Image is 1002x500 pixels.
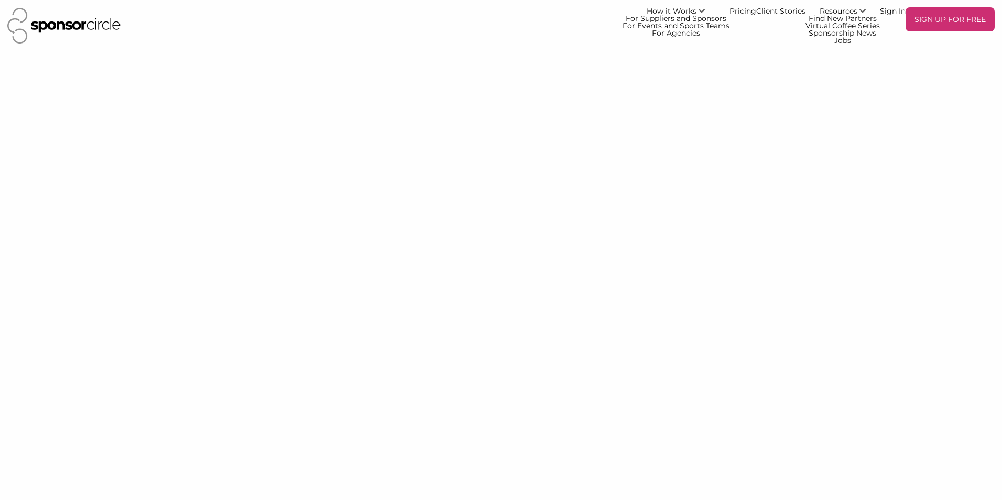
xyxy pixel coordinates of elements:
a: Sign In [880,7,906,15]
a: For Agencies [623,29,729,37]
a: Virtual Coffee Series [805,22,880,29]
a: How it Works [623,7,729,15]
a: For Events and Sports Teams [623,22,729,29]
img: Sponsor Circle Logo [7,8,121,44]
a: Resources [805,7,880,15]
p: SIGN UP FOR FREE [910,12,990,27]
a: Sponsorship News [805,29,880,37]
a: Jobs [805,37,880,44]
a: Client Stories [756,7,805,15]
a: Find New Partners [805,15,880,22]
a: SIGN UP FOR FREE [906,7,995,44]
span: How it Works [647,6,696,16]
a: For Suppliers and Sponsors [623,15,729,22]
a: Pricing [729,7,756,15]
span: Resources [820,6,857,16]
